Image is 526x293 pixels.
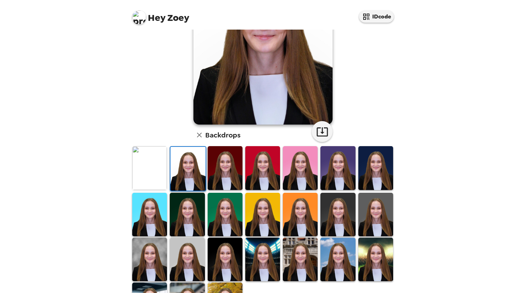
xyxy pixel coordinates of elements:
h6: Backdrops [205,129,240,141]
img: Original [132,146,167,190]
button: IDcode [359,10,394,23]
span: Zoey [132,7,189,23]
span: Hey [148,11,165,24]
img: profile pic [132,10,146,24]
